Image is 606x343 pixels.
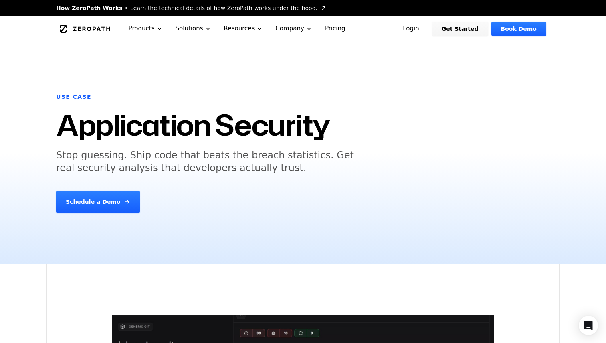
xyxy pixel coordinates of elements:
a: Login [393,22,429,36]
button: Solutions [169,16,218,41]
a: Get Started [432,22,488,36]
div: Open Intercom Messenger [579,316,598,335]
a: Schedule a Demo [56,191,140,213]
span: How ZeroPath Works [56,4,122,12]
h1: Application Security [56,110,330,139]
button: Products [122,16,169,41]
nav: Global [46,16,560,41]
h6: Use Case [56,93,91,101]
h5: Stop guessing. Ship code that beats the breach statistics. Get real security analysis that develo... [56,149,364,175]
span: Learn the technical details of how ZeroPath works under the hood. [130,4,317,12]
a: How ZeroPath WorksLearn the technical details of how ZeroPath works under the hood. [56,4,327,12]
button: Company [269,16,319,41]
a: Book Demo [491,22,546,36]
a: Pricing [319,16,352,41]
button: Resources [218,16,269,41]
